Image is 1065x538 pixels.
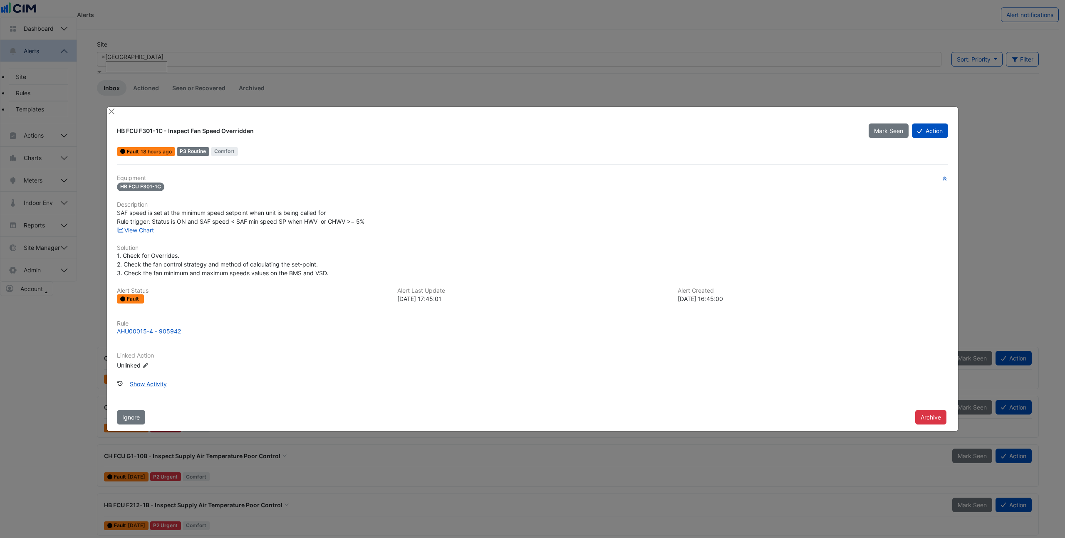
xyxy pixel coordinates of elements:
h6: Description [117,201,948,208]
div: [DATE] 17:45:01 [397,294,668,303]
span: SAF speed is set at the minimum speed setpoint when unit is being called for Rule trigger: Status... [117,209,364,225]
h6: Alert Last Update [397,287,668,294]
span: Fault [127,149,141,154]
span: Mark Seen [874,127,903,134]
h6: Equipment [117,175,948,182]
button: Show Activity [124,377,172,391]
button: Mark Seen [869,123,909,138]
div: [DATE] 16:45:00 [678,294,948,303]
h6: Linked Action [117,352,948,359]
span: Fault [127,296,141,301]
span: Thu 09-Oct-2025 17:45 IST [141,148,172,155]
h6: Rule [117,320,948,327]
h6: Alert Created [678,287,948,294]
span: Ignore [122,414,140,421]
fa-icon: Edit Linked Action [142,363,149,369]
div: HB FCU F301-1C - Inspect Fan Speed Overridden [117,126,859,135]
span: 1. Check for Overrides. 2. Check the fan control strategy and method of calculating the set-point... [117,252,328,276]
a: AHU00015-4 - 905942 [117,327,948,336]
span: Comfort [211,147,238,156]
h6: Alert Status [117,287,387,294]
span: HB FCU F301-1C [117,183,164,191]
div: Unlinked [117,361,948,370]
button: Ignore [117,410,145,424]
button: Action [912,123,948,138]
h6: Solution [117,244,948,252]
div: P3 Routine [177,147,210,156]
div: AHU00015-4 - 905942 [117,327,181,336]
button: Close [107,107,116,116]
button: Archive [915,410,946,424]
a: View Chart [117,227,154,234]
